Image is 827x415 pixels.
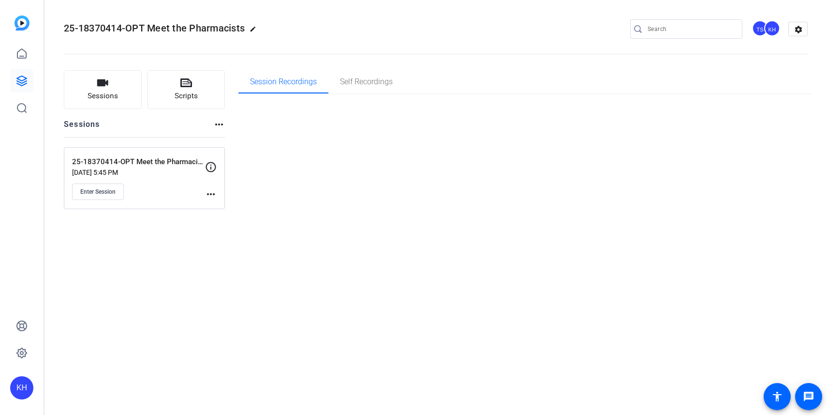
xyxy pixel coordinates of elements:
span: 25-18370414-OPT Meet the Pharmacists [64,22,245,34]
span: Sessions [88,91,118,102]
p: [DATE] 5:45 PM [72,169,205,176]
button: Scripts [148,70,225,109]
mat-icon: accessibility [771,391,783,402]
div: KH [764,20,780,36]
h2: Sessions [64,119,100,137]
mat-icon: more_horiz [213,119,225,130]
mat-icon: more_horiz [205,188,217,200]
div: KH [10,376,33,400]
mat-icon: message [803,391,814,402]
ngx-avatar: Katy Holmes [764,20,781,37]
p: 25-18370414-OPT Meet the Pharmacists - Capture Session 01 [72,156,205,168]
span: Self Recordings [340,78,393,86]
span: Enter Session [80,188,116,196]
button: Sessions [64,70,142,109]
div: TS [752,20,768,36]
span: Scripts [175,91,198,102]
input: Search [648,23,735,35]
mat-icon: edit [250,26,261,37]
mat-icon: settings [789,22,808,37]
ngx-avatar: Tilt Studios [752,20,769,37]
button: Enter Session [72,184,124,200]
img: blue-gradient.svg [15,15,30,31]
span: Session Recordings [250,78,317,86]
